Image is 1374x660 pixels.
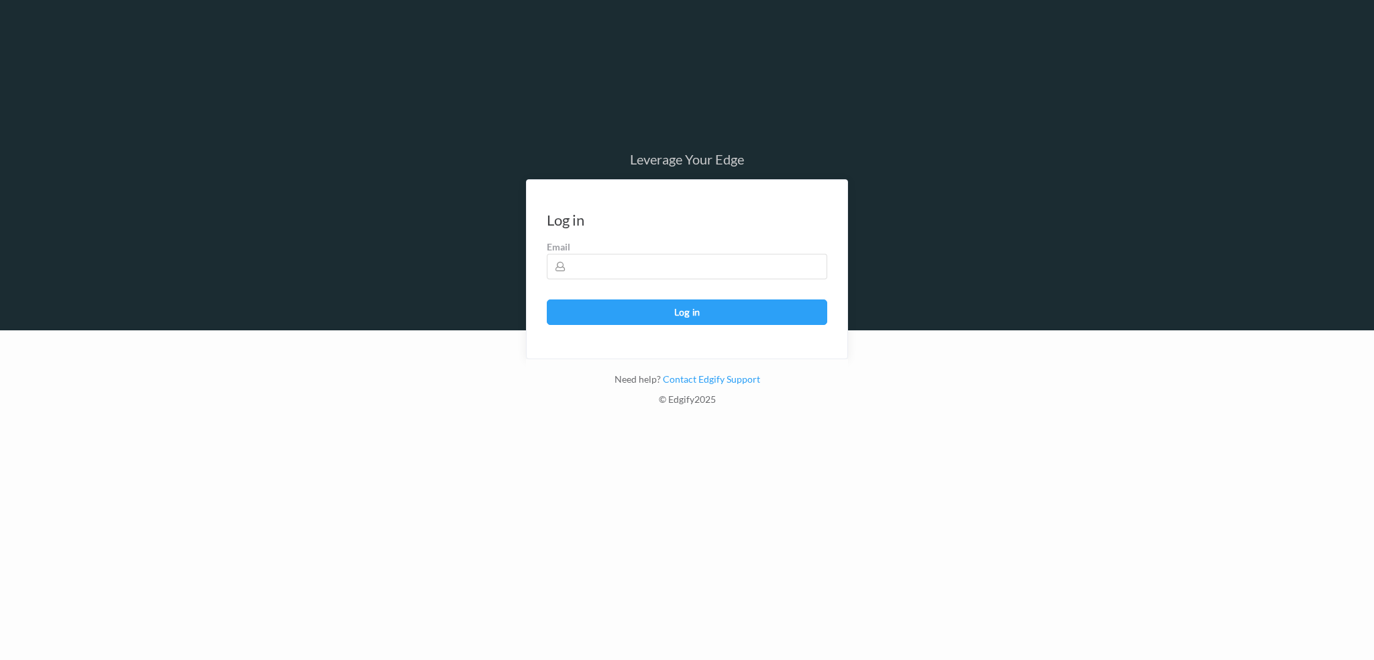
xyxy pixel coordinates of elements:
label: Email [547,240,827,254]
div: Log in [547,214,584,227]
button: Log in [547,299,827,325]
div: Need help? [526,373,848,393]
a: Contact Edgify Support [661,373,760,385]
div: © Edgify 2025 [526,393,848,413]
div: Leverage Your Edge [526,152,848,166]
